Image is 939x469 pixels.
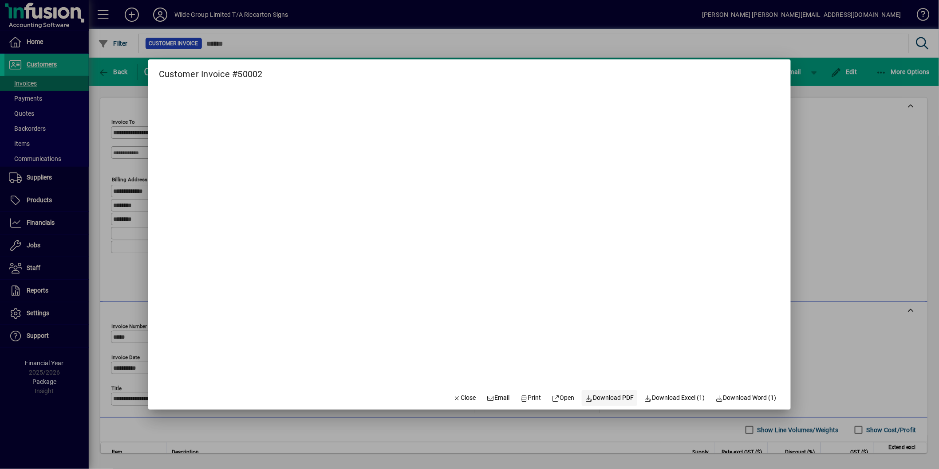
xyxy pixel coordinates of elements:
button: Download Word (1) [712,390,781,406]
button: Print [517,390,545,406]
span: Download PDF [585,393,634,403]
button: Email [483,390,513,406]
span: Open [552,393,575,403]
span: Download Word (1) [716,393,777,403]
span: Email [487,393,510,403]
span: Close [453,393,476,403]
span: Download Excel (1) [644,393,705,403]
a: Download PDF [582,390,638,406]
h2: Customer Invoice #50002 [148,59,273,81]
a: Open [548,390,578,406]
button: Download Excel (1) [641,390,709,406]
button: Close [450,390,480,406]
span: Print [520,393,541,403]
